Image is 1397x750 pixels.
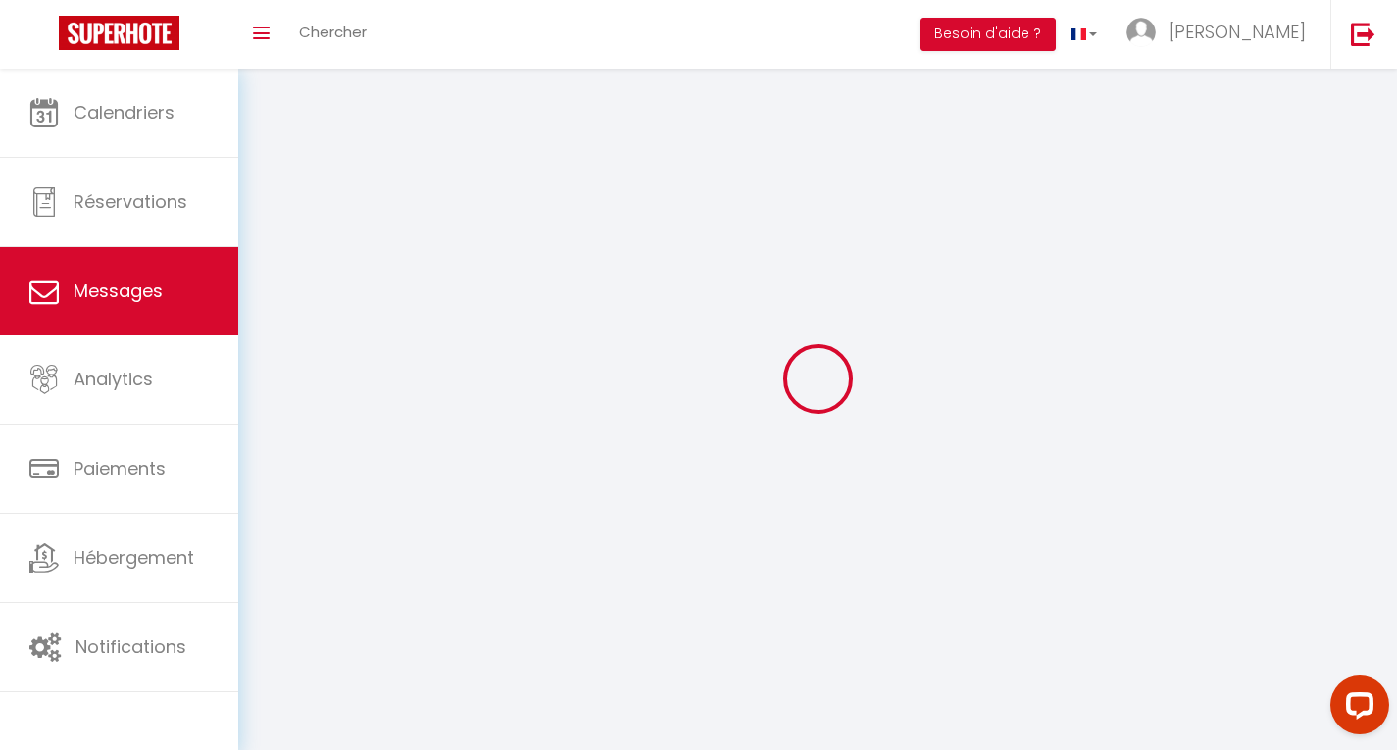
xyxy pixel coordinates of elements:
span: Hébergement [74,545,194,570]
span: Notifications [75,634,186,659]
span: Messages [74,278,163,303]
span: Réservations [74,189,187,214]
iframe: LiveChat chat widget [1315,668,1397,750]
button: Besoin d'aide ? [920,18,1056,51]
img: logout [1351,22,1375,46]
span: Chercher [299,22,367,42]
span: Analytics [74,367,153,391]
img: ... [1126,18,1156,47]
span: Calendriers [74,100,175,125]
img: Super Booking [59,16,179,50]
span: [PERSON_NAME] [1169,20,1306,44]
span: Paiements [74,456,166,480]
